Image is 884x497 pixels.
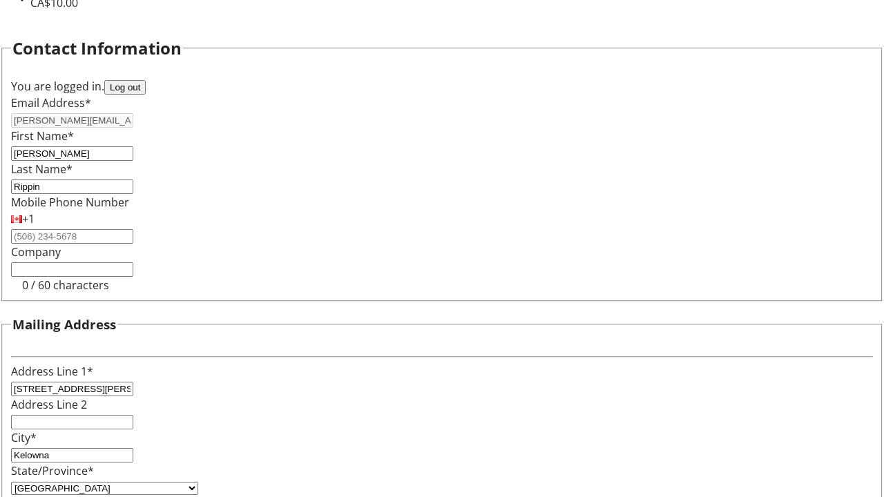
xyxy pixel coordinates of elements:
[11,244,61,260] label: Company
[11,128,74,144] label: First Name*
[11,78,873,95] div: You are logged in.
[22,277,109,293] tr-character-limit: 0 / 60 characters
[11,430,37,445] label: City*
[104,80,146,95] button: Log out
[11,397,87,412] label: Address Line 2
[11,229,133,244] input: (506) 234-5678
[11,364,93,379] label: Address Line 1*
[12,315,116,334] h3: Mailing Address
[11,95,91,110] label: Email Address*
[11,463,94,478] label: State/Province*
[12,36,182,61] h2: Contact Information
[11,195,129,210] label: Mobile Phone Number
[11,448,133,462] input: City
[11,162,73,177] label: Last Name*
[11,382,133,396] input: Address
